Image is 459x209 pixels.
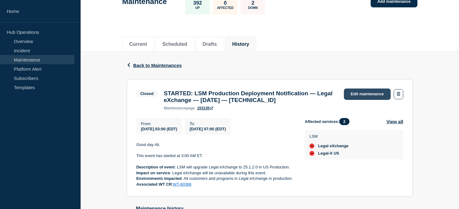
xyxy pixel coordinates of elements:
p: To : [190,121,226,126]
p: page [164,106,195,110]
h3: STARTED: LSM Production Deployment Notification — Legal eXchange — [DATE] — [TECHNICAL_ID] [164,90,338,104]
p: : LSM will upgrade Legal eXchange to 25.1.2.0 in US Production. [136,164,295,170]
p: Up [195,6,200,10]
button: Scheduled [162,41,187,47]
p: Good day All, [136,142,295,148]
span: Back to Maintenances [133,63,182,68]
a: WT-60366 [173,182,191,187]
button: Current [129,41,147,47]
div: down [309,144,314,148]
button: History [232,41,249,47]
button: Back to Maintenances [127,63,182,68]
strong: Associated WT CR [136,182,172,187]
strong: Environments impacted [136,176,182,181]
span: Legal eXchange [318,144,349,148]
p: : Legal eXchange will be unavailable during this event. [136,170,295,176]
p: This event has started at 3:00 AM ET. [136,153,295,159]
a: 153135 [197,106,213,110]
p: Affected [217,6,233,10]
span: [DATE] 03:00 (EDT) [141,127,177,131]
button: View all [386,118,403,125]
span: 2 [339,118,349,125]
p: LSM [309,134,349,139]
a: Edit maintenance [344,89,391,100]
span: Legal-X US [318,151,339,156]
div: down [309,151,314,156]
span: Closed [136,90,158,97]
span: Affected services: [305,118,353,125]
p: From : [141,121,177,126]
span: [DATE] 07:00 (EDT) [190,127,226,131]
strong: Description of event [136,165,175,169]
p: : All customers and programs in Legal eXchange in production. [136,176,295,181]
span: maintenance [164,106,186,110]
p: Down [248,6,258,10]
button: Drafts [203,41,217,47]
p: : [136,182,295,187]
strong: Impact on service [136,171,170,175]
